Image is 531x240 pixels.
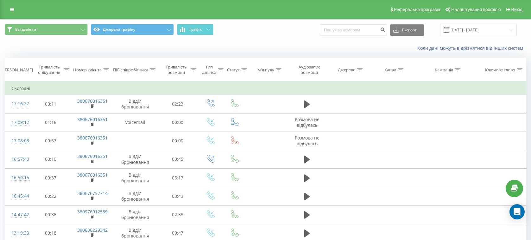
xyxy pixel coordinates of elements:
td: Voicemail [113,113,158,132]
span: Всі дзвінки [15,27,36,32]
div: Номер клієнта [73,67,102,73]
td: Відділ бронювання [113,205,158,224]
td: 00:45 [158,150,198,168]
a: 380636229342 [77,227,108,233]
a: 380676016351 [77,153,108,159]
span: Налаштування профілю [451,7,501,12]
td: 00:37 [31,169,71,187]
td: 00:22 [31,187,71,205]
a: 380976012539 [77,209,108,215]
div: Тривалість очікування [36,64,62,75]
a: 380676016351 [77,172,108,178]
div: 17:16:27 [11,98,24,110]
div: 17:09:12 [11,116,24,129]
div: 17:08:08 [11,135,24,147]
td: 00:00 [158,113,198,132]
td: 00:10 [31,150,71,168]
span: Вихід [511,7,522,12]
div: 16:57:40 [11,153,24,165]
div: Джерело [338,67,356,73]
div: 13:19:33 [11,227,24,239]
td: 06:17 [158,169,198,187]
div: Ім'я пулу [256,67,274,73]
div: Аудіозапис розмови [294,64,325,75]
span: Розмова не відбулась [295,116,319,128]
td: 00:11 [31,95,71,113]
span: Графік [189,27,202,32]
td: Сьогодні [5,82,526,95]
td: 02:23 [158,95,198,113]
div: ПІБ співробітника [113,67,148,73]
input: Пошук за номером [320,24,387,36]
button: Джерела трафіку [91,24,174,35]
td: Відділ бронювання [113,95,158,113]
div: 16:45:44 [11,190,24,202]
td: 00:00 [158,132,198,150]
div: Кампанія [435,67,453,73]
td: Відділ бронювання [113,169,158,187]
td: 03:43 [158,187,198,205]
a: 380676016351 [77,135,108,141]
a: 380676016351 [77,116,108,122]
button: Всі дзвінки [5,24,88,35]
div: Тип дзвінка [202,64,216,75]
a: 380676757714 [77,190,108,196]
td: Відділ бронювання [113,150,158,168]
div: Статус [227,67,240,73]
button: Експорт [390,24,424,36]
td: Відділ бронювання [113,187,158,205]
div: Канал [384,67,396,73]
div: Ключове слово [485,67,515,73]
td: 00:57 [31,132,71,150]
td: 01:16 [31,113,71,132]
div: 16:50:15 [11,172,24,184]
td: 02:35 [158,205,198,224]
span: Реферальна програма [394,7,440,12]
div: Open Intercom Messenger [509,204,525,219]
button: Графік [177,24,213,35]
div: Тривалість розмови [163,64,189,75]
div: 14:47:42 [11,209,24,221]
span: Розмова не відбулась [295,135,319,146]
td: 00:36 [31,205,71,224]
div: [PERSON_NAME] [1,67,33,73]
a: 380676016351 [77,98,108,104]
a: Коли дані можуть відрізнятися вiд інших систем [417,45,526,51]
